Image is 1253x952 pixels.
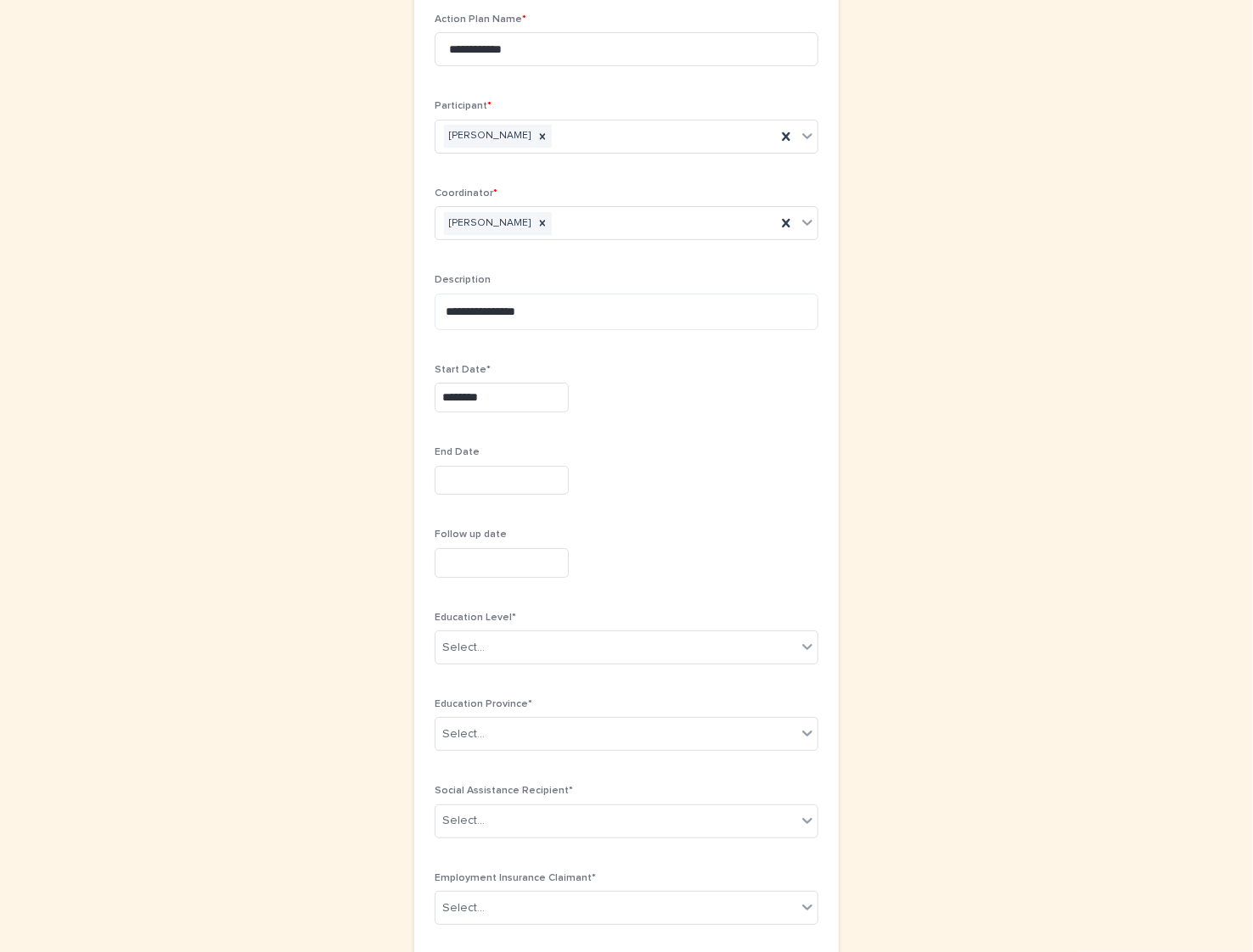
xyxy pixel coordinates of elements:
[435,873,596,883] span: Employment Insurance Claimant*
[435,275,491,285] span: Description
[442,725,485,743] div: Select...
[435,188,497,199] span: Coordinator
[435,786,573,796] span: Social Assistance Recipient*
[435,529,507,540] span: Follow up date
[435,447,480,457] span: End Date
[442,899,485,917] div: Select...
[435,365,491,375] span: Start Date*
[444,125,533,148] div: [PERSON_NAME]
[435,699,532,709] span: Education Province*
[435,613,516,623] span: Education Level*
[442,639,485,657] div: Select...
[442,812,485,830] div: Select...
[435,101,492,111] span: Participant
[435,14,526,25] span: Action Plan Name
[444,212,533,235] div: [PERSON_NAME]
